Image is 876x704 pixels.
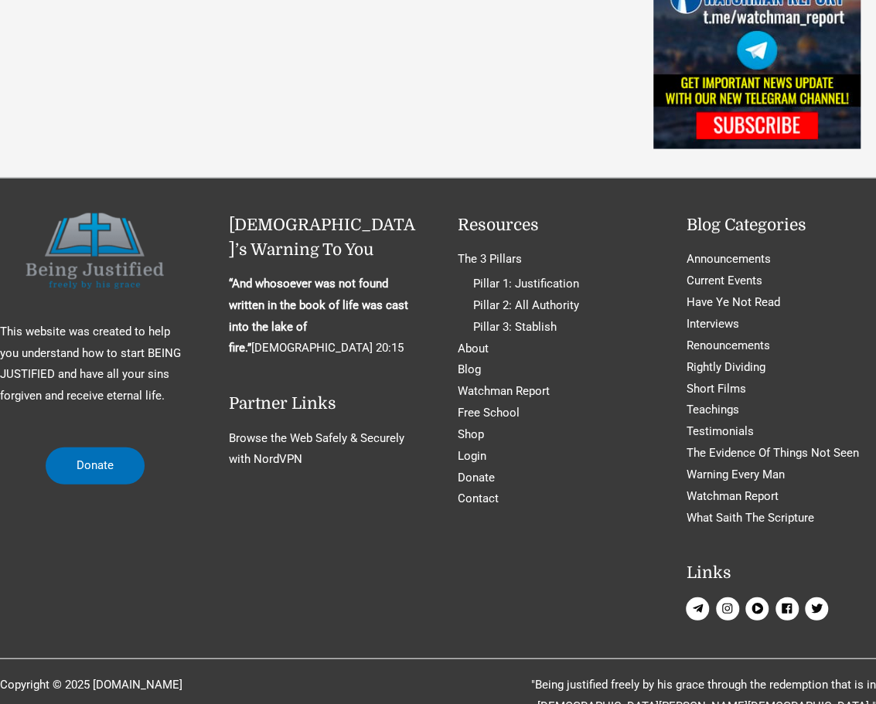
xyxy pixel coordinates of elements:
[686,424,753,438] a: Testimonials
[686,597,713,621] a: telegram-plane
[458,362,481,376] a: Blog
[686,295,779,309] a: Have Ye Not Read
[686,468,784,481] a: Warning Every Man
[686,338,769,352] a: Renouncements
[458,213,648,238] h2: Resources
[229,274,419,359] p: [DEMOGRAPHIC_DATA] 20:15
[458,449,486,463] a: Login
[805,597,832,621] a: twitter
[458,342,489,355] a: About
[229,392,419,417] h2: Partner Links
[686,446,858,460] a: The Evidence Of Things Not Seen
[458,213,648,510] aside: Footer Widget 3
[458,384,550,398] a: Watchman Report
[686,382,745,396] a: Short Films
[686,252,770,266] a: Announcements
[686,561,876,586] h2: Links
[229,213,419,262] h2: [DEMOGRAPHIC_DATA]’s Warning To You
[458,249,648,510] nav: Resources
[458,427,484,441] a: Shop
[229,213,419,471] aside: Footer Widget 2
[229,431,404,467] a: Browse the Web Safely & Securely with NordVPN
[686,249,876,529] nav: Blog Categories
[686,213,876,238] h2: Blog Categories
[716,597,743,621] a: instagram
[686,511,813,525] a: What Saith The Scripture
[686,213,876,624] aside: Footer Widget 4
[745,597,772,621] a: play-circle
[473,277,579,291] a: Pillar 1: Justification
[686,274,762,287] a: Current Events
[473,298,579,312] a: Pillar 2: All Authority
[686,360,765,374] a: Rightly Dividing
[473,320,557,334] a: Pillar 3: Stablish
[775,597,803,621] a: facebook
[46,447,145,485] a: Donate
[686,489,778,503] a: Watchman Report
[686,403,738,417] a: Teachings
[458,491,499,505] a: Contact
[229,428,419,471] nav: Partner Links
[458,406,520,420] a: Free School
[229,277,408,355] strong: “And whosoever was not found written in the book of life was cast into the lake of fire.”
[686,317,738,331] a: Interviews
[458,471,495,485] a: Donate
[458,252,522,266] a: The 3 Pillars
